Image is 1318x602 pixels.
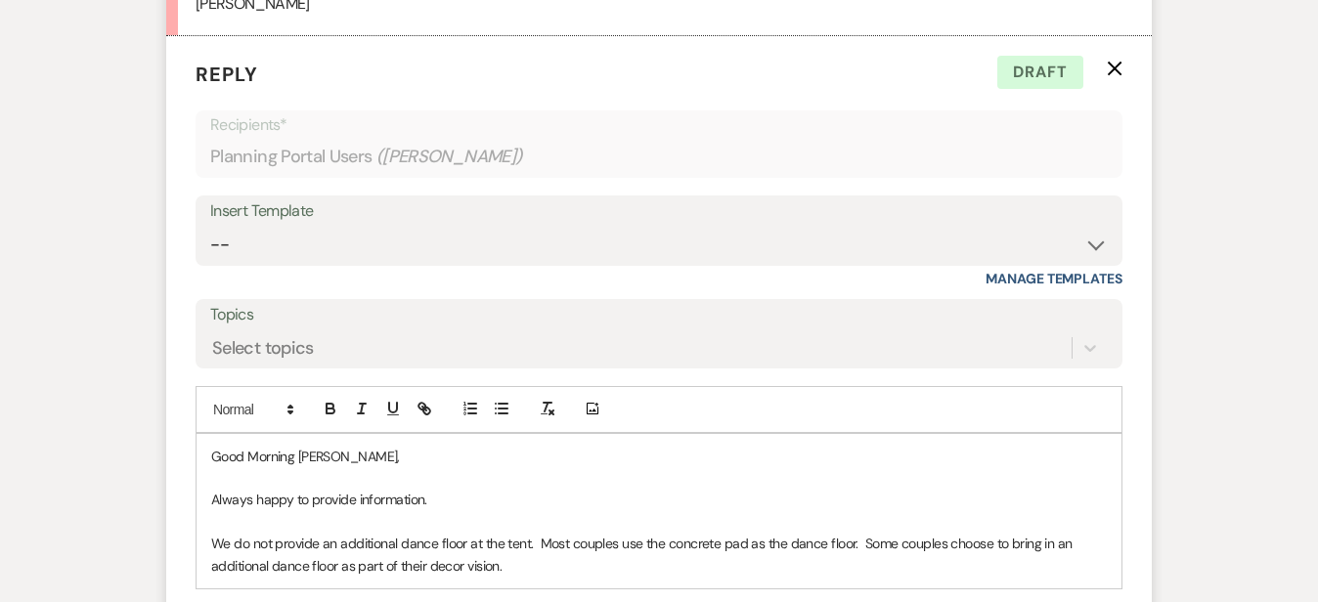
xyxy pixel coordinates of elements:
[210,301,1108,329] label: Topics
[196,62,258,87] span: Reply
[212,334,314,361] div: Select topics
[211,489,1107,510] p: Always happy to provide information.
[210,197,1108,226] div: Insert Template
[997,56,1083,89] span: Draft
[211,446,1107,467] p: Good Morning [PERSON_NAME],
[210,112,1108,138] p: Recipients*
[210,138,1108,176] div: Planning Portal Users
[986,270,1122,287] a: Manage Templates
[211,533,1107,577] p: We do not provide an additional dance floor at the tent. Most couples use the concrete pad as the...
[376,144,523,170] span: ( [PERSON_NAME] )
